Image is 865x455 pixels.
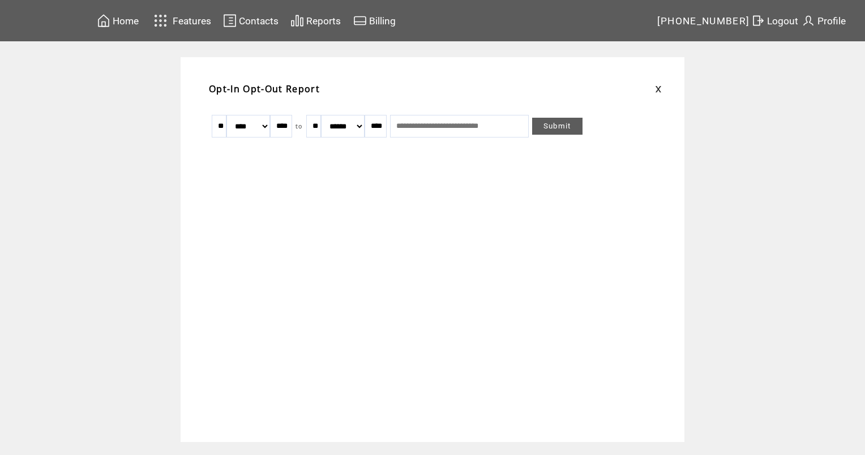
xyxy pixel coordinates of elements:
[97,14,110,28] img: home.svg
[289,12,342,29] a: Reports
[223,14,237,28] img: contacts.svg
[296,122,303,130] span: to
[149,10,213,32] a: Features
[817,15,846,27] span: Profile
[352,12,397,29] a: Billing
[751,14,765,28] img: exit.svg
[209,83,320,95] span: Opt-In Opt-Out Report
[369,15,396,27] span: Billing
[750,12,800,29] a: Logout
[306,15,341,27] span: Reports
[532,118,583,135] a: Submit
[657,15,750,27] span: [PHONE_NUMBER]
[113,15,139,27] span: Home
[239,15,279,27] span: Contacts
[767,15,798,27] span: Logout
[95,12,140,29] a: Home
[353,14,367,28] img: creidtcard.svg
[800,12,847,29] a: Profile
[173,15,211,27] span: Features
[221,12,280,29] a: Contacts
[802,14,815,28] img: profile.svg
[151,11,170,30] img: features.svg
[290,14,304,28] img: chart.svg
